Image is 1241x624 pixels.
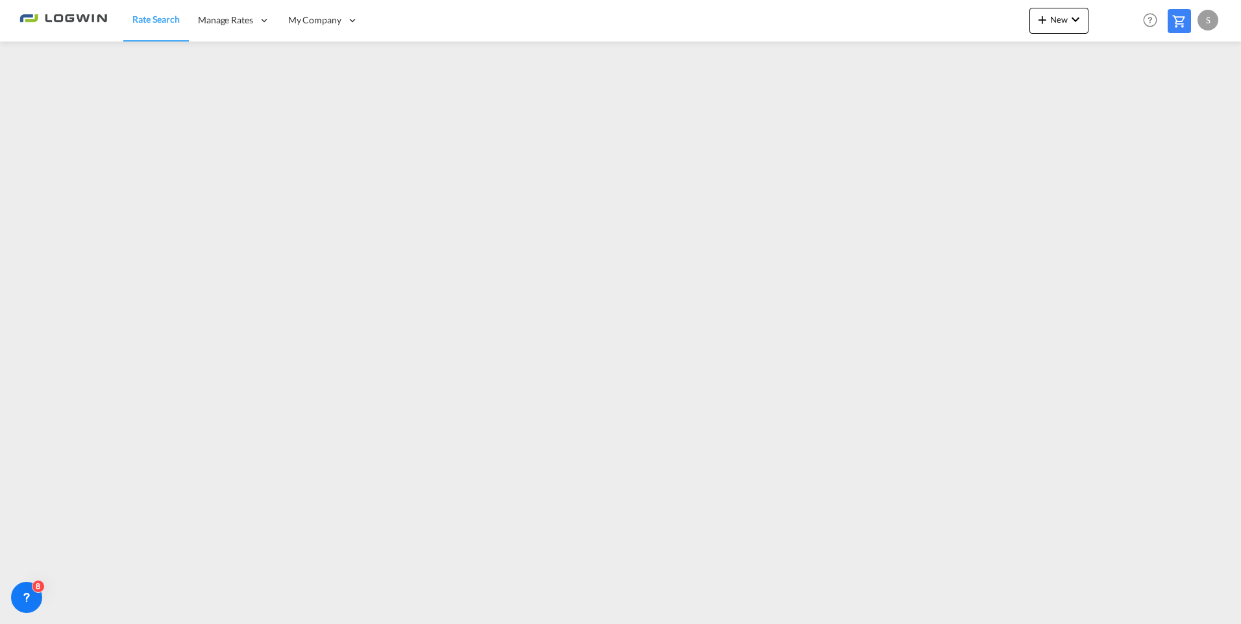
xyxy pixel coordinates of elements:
[1198,10,1218,30] div: S
[1139,9,1168,32] div: Help
[288,14,341,27] span: My Company
[132,14,180,25] span: Rate Search
[1035,14,1083,25] span: New
[1029,8,1088,34] button: icon-plus 400-fgNewicon-chevron-down
[1068,12,1083,27] md-icon: icon-chevron-down
[19,6,107,35] img: 2761ae10d95411efa20a1f5e0282d2d7.png
[198,14,253,27] span: Manage Rates
[1139,9,1161,31] span: Help
[1035,12,1050,27] md-icon: icon-plus 400-fg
